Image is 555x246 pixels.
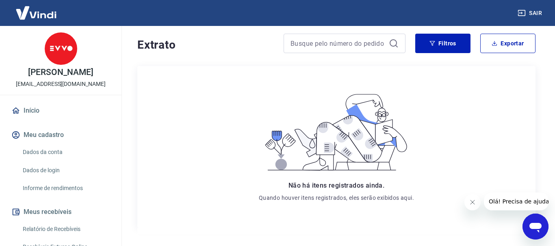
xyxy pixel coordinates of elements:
input: Busque pelo número do pedido [291,37,386,49]
button: Sair [516,6,545,21]
iframe: Mensagem da empresa [484,193,548,210]
img: Vindi [10,0,63,25]
a: Dados da conta [20,144,112,160]
a: Relatório de Recebíveis [20,221,112,237]
span: Olá! Precisa de ajuda? [5,6,68,12]
button: Filtros [415,34,470,53]
p: Quando houver itens registrados, eles serão exibidos aqui. [259,194,414,202]
button: Meus recebíveis [10,203,112,221]
h4: Extrato [137,37,274,53]
span: Não há itens registrados ainda. [288,182,384,189]
iframe: Botão para abrir a janela de mensagens [522,214,548,240]
a: Dados de login [20,162,112,179]
img: 7e41d253-f954-457c-94c1-8e980b93c5de.jpeg [45,32,77,65]
a: Informe de rendimentos [20,180,112,197]
p: [EMAIL_ADDRESS][DOMAIN_NAME] [16,80,106,88]
a: Início [10,102,112,120]
p: [PERSON_NAME] [28,68,93,77]
button: Exportar [480,34,535,53]
iframe: Fechar mensagem [464,194,481,210]
button: Meu cadastro [10,126,112,144]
